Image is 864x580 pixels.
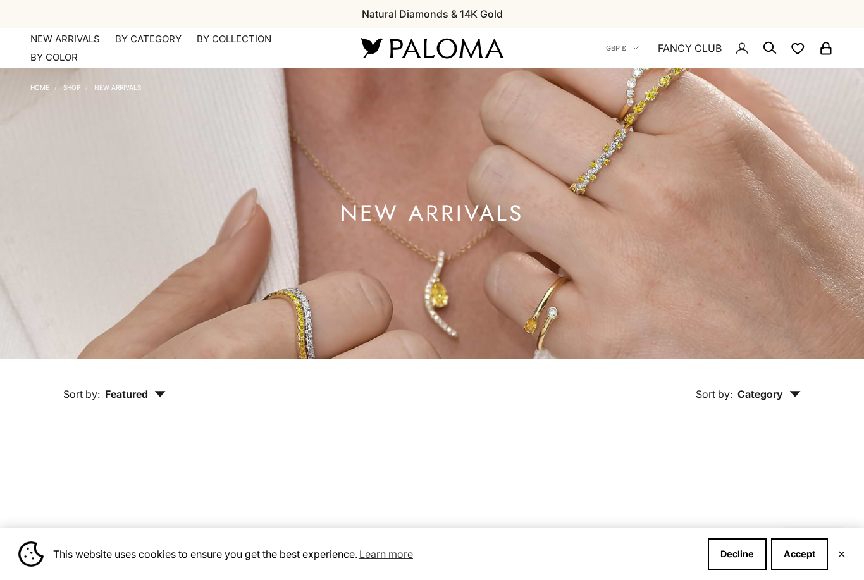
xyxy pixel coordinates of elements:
h1: NEW ARRIVALS [340,206,524,221]
a: Home [30,83,49,91]
p: Natural Diamonds & 14K Gold [362,6,503,22]
img: Cookie banner [18,541,44,567]
span: This website uses cookies to ensure you get the best experience. [53,545,698,564]
button: Sort by: Featured [34,359,195,412]
a: FANCY CLUB [658,40,722,56]
nav: Secondary navigation [606,28,834,68]
button: Close [837,550,846,558]
button: GBP £ [606,42,639,54]
span: Sort by: [63,388,100,400]
span: Featured [105,388,166,400]
button: Accept [771,538,828,570]
button: Decline [708,538,767,570]
a: Learn more [357,545,415,564]
span: Category [737,388,801,400]
a: NEW ARRIVALS [30,33,100,46]
summary: By Category [115,33,182,46]
span: GBP £ [606,42,626,54]
a: Shop [63,83,80,91]
nav: Breadcrumb [30,81,141,91]
span: Sort by: [696,388,732,400]
a: NEW ARRIVALS [94,83,141,91]
nav: Primary navigation [30,33,331,64]
summary: By Collection [197,33,271,46]
summary: By Color [30,51,78,64]
button: Sort by: Category [667,359,830,412]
